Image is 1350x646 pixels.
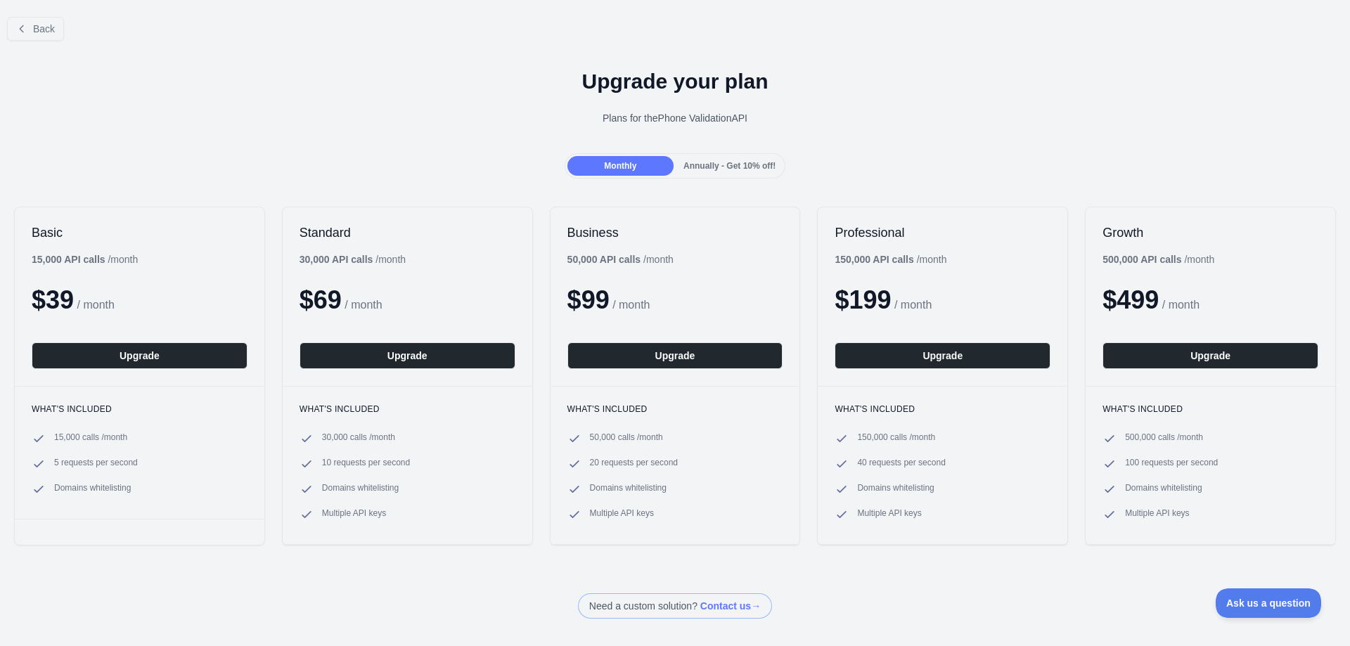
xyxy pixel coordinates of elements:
div: / month [567,252,674,266]
h2: Business [567,224,783,241]
b: 50,000 API calls [567,254,641,265]
h2: Professional [835,224,1050,241]
span: $ 199 [835,285,891,314]
span: $ 99 [567,285,610,314]
iframe: Toggle Customer Support [1216,588,1322,618]
b: 150,000 API calls [835,254,913,265]
div: / month [835,252,946,266]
